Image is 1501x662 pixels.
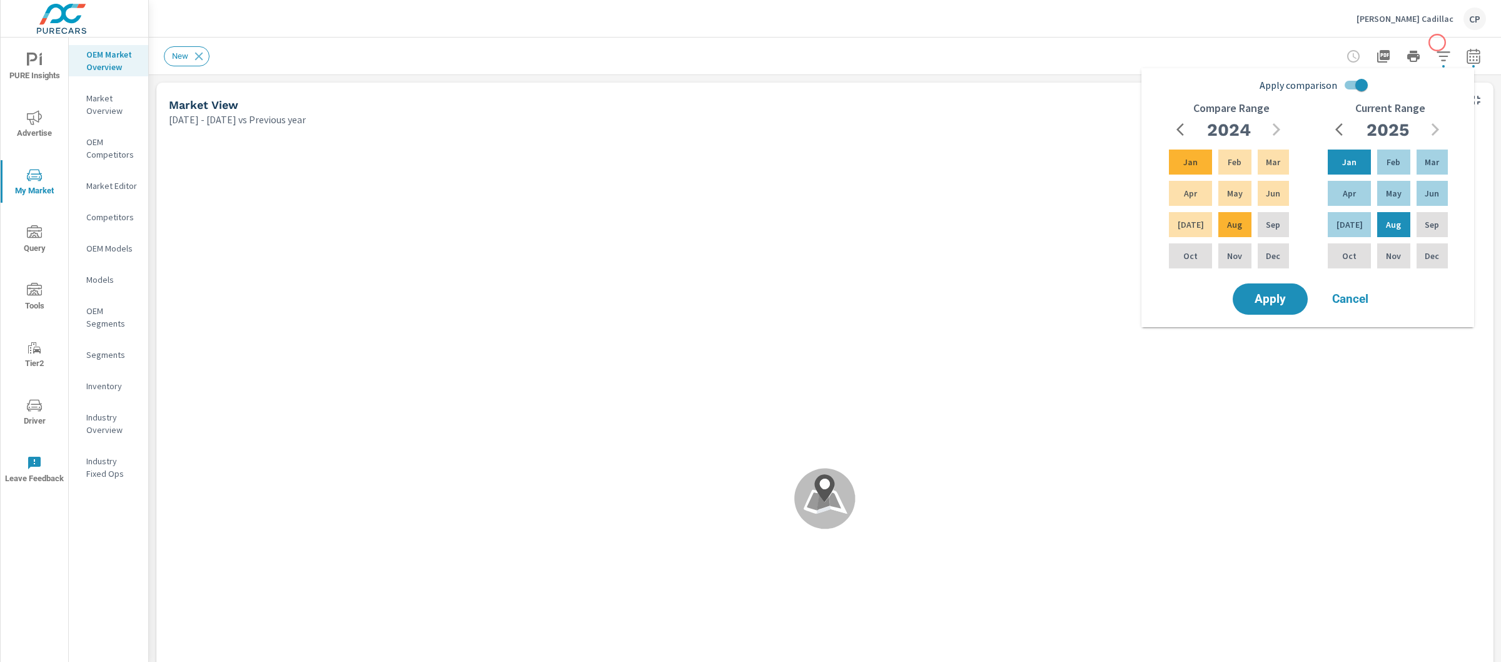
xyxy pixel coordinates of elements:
[86,211,138,223] p: Competitors
[69,408,148,439] div: Industry Overview
[169,112,306,127] p: [DATE] - [DATE] vs Previous year
[1425,156,1439,168] p: Mar
[1401,44,1426,69] button: Print Report
[4,283,64,313] span: Tools
[1371,44,1396,69] button: "Export Report to PDF"
[1178,218,1204,231] p: [DATE]
[1193,102,1270,115] h6: Compare Range
[86,48,138,73] p: OEM Market Overview
[1227,187,1243,200] p: May
[1343,187,1356,200] p: Apr
[1227,218,1242,231] p: Aug
[1425,250,1439,262] p: Dec
[1466,90,1486,110] button: Minimize Widget
[69,270,148,289] div: Models
[1425,187,1439,200] p: Jun
[1245,293,1295,305] span: Apply
[4,225,64,256] span: Query
[1425,218,1439,231] p: Sep
[1266,156,1280,168] p: Mar
[1461,44,1486,69] button: Select Date Range
[1313,283,1388,315] button: Cancel
[86,380,138,392] p: Inventory
[69,89,148,120] div: Market Overview
[69,345,148,364] div: Segments
[1183,156,1198,168] p: Jan
[1357,13,1453,24] p: [PERSON_NAME] Cadillac
[4,340,64,371] span: Tier2
[86,92,138,117] p: Market Overview
[1367,119,1409,141] h2: 2025
[69,452,148,483] div: Industry Fixed Ops
[1342,250,1357,262] p: Oct
[4,110,64,141] span: Advertise
[69,208,148,227] div: Competitors
[4,398,64,429] span: Driver
[1228,156,1241,168] p: Feb
[69,133,148,164] div: OEM Competitors
[86,136,138,161] p: OEM Competitors
[1266,218,1280,231] p: Sep
[86,305,138,330] p: OEM Segments
[1355,102,1425,115] h6: Current Range
[164,46,210,66] div: New
[1342,156,1357,168] p: Jan
[69,377,148,395] div: Inventory
[69,239,148,258] div: OEM Models
[1207,119,1251,141] h2: 2024
[1387,156,1400,168] p: Feb
[1,38,68,498] div: nav menu
[1431,44,1456,69] button: Apply Filters
[1337,218,1363,231] p: [DATE]
[1386,250,1401,262] p: Nov
[1184,187,1197,200] p: Apr
[4,53,64,83] span: PURE Insights
[1183,250,1198,262] p: Oct
[86,242,138,255] p: OEM Models
[1227,250,1242,262] p: Nov
[1325,293,1375,305] span: Cancel
[1266,187,1280,200] p: Jun
[4,168,64,198] span: My Market
[4,456,64,486] span: Leave Feedback
[86,273,138,286] p: Models
[169,98,238,111] h5: Market View
[1266,250,1280,262] p: Dec
[69,45,148,76] div: OEM Market Overview
[86,411,138,436] p: Industry Overview
[1260,78,1337,93] span: Apply comparison
[164,51,196,61] span: New
[86,180,138,192] p: Market Editor
[86,455,138,480] p: Industry Fixed Ops
[86,349,138,361] p: Segments
[1386,218,1401,231] p: Aug
[1463,8,1486,30] div: CP
[69,302,148,333] div: OEM Segments
[1233,283,1308,315] button: Apply
[69,176,148,195] div: Market Editor
[1386,187,1402,200] p: May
